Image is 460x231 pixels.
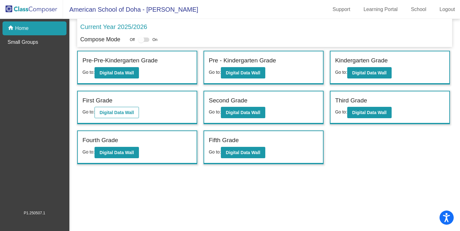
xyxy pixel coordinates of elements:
[80,22,147,32] p: Current Year 2025/2026
[15,25,29,32] p: Home
[209,136,239,145] label: Fifth Grade
[209,56,276,65] label: Pre - Kindergarten Grade
[152,37,158,43] span: On
[434,4,460,14] a: Logout
[359,4,403,14] a: Learning Portal
[83,96,112,105] label: First Grade
[328,4,355,14] a: Support
[406,4,431,14] a: School
[83,136,118,145] label: Fourth Grade
[209,70,221,75] span: Go to:
[209,96,248,105] label: Second Grade
[95,107,139,118] button: Digital Data Wall
[95,147,139,158] button: Digital Data Wall
[100,110,134,115] b: Digital Data Wall
[83,70,95,75] span: Go to:
[83,149,95,154] span: Go to:
[63,4,198,14] span: American School of Doha - [PERSON_NAME]
[8,38,38,46] p: Small Groups
[83,109,95,114] span: Go to:
[352,70,387,75] b: Digital Data Wall
[221,147,265,158] button: Digital Data Wall
[226,70,260,75] b: Digital Data Wall
[209,149,221,154] span: Go to:
[226,110,260,115] b: Digital Data Wall
[352,110,387,115] b: Digital Data Wall
[95,67,139,78] button: Digital Data Wall
[80,35,120,44] p: Compose Mode
[335,70,347,75] span: Go to:
[221,107,265,118] button: Digital Data Wall
[226,150,260,155] b: Digital Data Wall
[8,25,15,32] mat-icon: home
[100,70,134,75] b: Digital Data Wall
[83,56,158,65] label: Pre-Pre-Kindergarten Grade
[130,37,135,43] span: Off
[335,96,367,105] label: Third Grade
[209,109,221,114] span: Go to:
[221,67,265,78] button: Digital Data Wall
[335,109,347,114] span: Go to:
[335,56,388,65] label: Kindergarten Grade
[347,67,392,78] button: Digital Data Wall
[100,150,134,155] b: Digital Data Wall
[347,107,392,118] button: Digital Data Wall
